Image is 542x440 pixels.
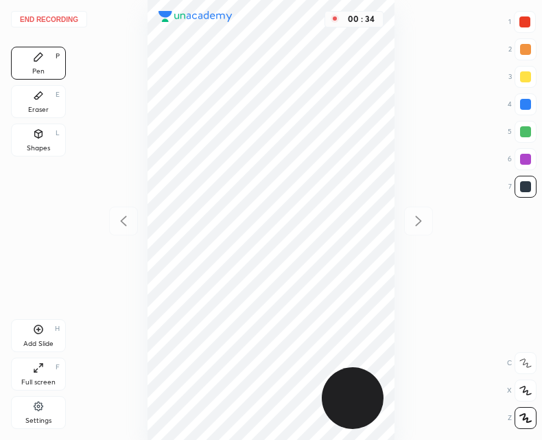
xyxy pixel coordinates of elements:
div: 00 : 34 [344,14,377,24]
div: F [56,364,60,371]
div: X [507,380,537,402]
div: Shapes [27,145,50,152]
button: End recording [11,11,87,27]
div: P [56,53,60,60]
div: Eraser [28,106,49,113]
div: 3 [508,66,537,88]
div: 2 [508,38,537,60]
div: Settings [25,417,51,424]
div: C [507,352,537,374]
div: 6 [508,148,537,170]
img: logo.38c385cc.svg [158,11,233,22]
div: 7 [508,176,537,198]
div: 1 [508,11,536,33]
div: Pen [32,68,45,75]
div: Add Slide [23,340,54,347]
div: 4 [508,93,537,115]
div: Full screen [21,379,56,386]
div: H [55,325,60,332]
div: L [56,130,60,137]
div: 5 [508,121,537,143]
div: Z [508,407,537,429]
div: E [56,91,60,98]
